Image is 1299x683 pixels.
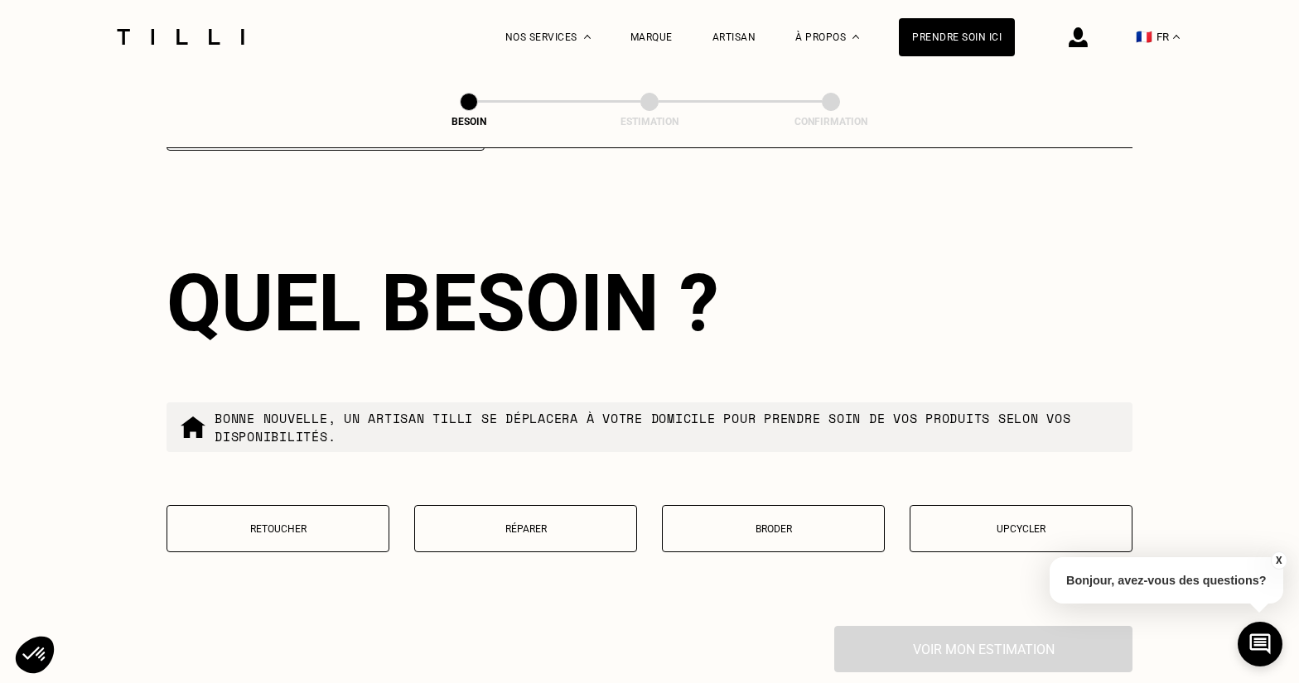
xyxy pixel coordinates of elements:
[386,116,552,127] div: Besoin
[1050,557,1283,604] p: Bonjour, avez-vous des questions?
[111,29,250,45] img: Logo du service de couturière Tilli
[414,505,637,552] button: Réparer
[215,409,1119,445] p: Bonne nouvelle, un artisan tilli se déplacera à votre domicile pour prendre soin de vos produits ...
[662,505,885,552] button: Broder
[423,523,628,535] p: Réparer
[1270,551,1287,570] button: X
[1136,29,1152,45] span: 🇫🇷
[1069,27,1088,47] img: icône connexion
[176,523,380,535] p: Retoucher
[899,18,1015,56] a: Prendre soin ici
[671,523,876,535] p: Broder
[919,523,1123,535] p: Upcycler
[748,116,914,127] div: Confirmation
[1173,35,1180,39] img: menu déroulant
[180,414,206,440] img: commande à domicile
[712,31,756,43] a: Artisan
[567,116,732,127] div: Estimation
[852,35,859,39] img: Menu déroulant à propos
[630,31,673,43] a: Marque
[584,35,591,39] img: Menu déroulant
[167,257,1132,349] div: Quel besoin ?
[910,505,1132,552] button: Upcycler
[167,505,389,552] button: Retoucher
